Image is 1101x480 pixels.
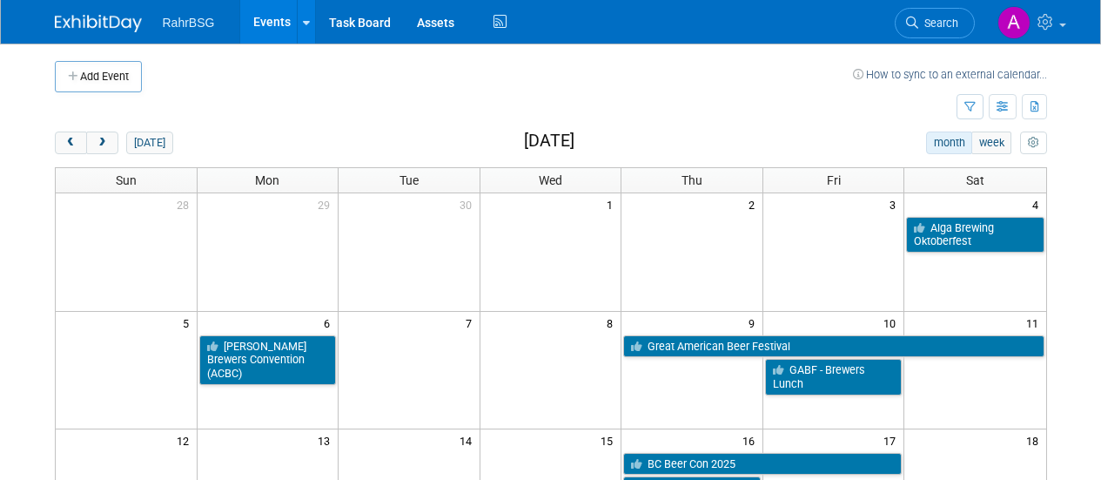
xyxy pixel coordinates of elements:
[623,335,1044,358] a: Great American Beer Festival
[175,193,197,215] span: 28
[765,359,903,395] a: GABF - Brewers Lunch
[681,173,702,187] span: Thu
[966,173,984,187] span: Sat
[163,16,215,30] span: RahrBSG
[316,429,338,451] span: 13
[918,17,958,30] span: Search
[399,173,419,187] span: Tue
[1024,312,1046,334] span: 11
[55,132,87,154] button: prev
[116,173,137,187] span: Sun
[599,429,621,451] span: 15
[458,193,480,215] span: 30
[997,6,1031,39] img: Ashley Grotewold
[605,193,621,215] span: 1
[181,312,197,334] span: 5
[882,312,903,334] span: 10
[55,61,142,92] button: Add Event
[458,429,480,451] span: 14
[623,453,902,476] a: BC Beer Con 2025
[1031,193,1046,215] span: 4
[199,335,337,385] a: [PERSON_NAME] Brewers Convention (ACBC)
[1028,138,1039,149] i: Personalize Calendar
[888,193,903,215] span: 3
[895,8,975,38] a: Search
[747,312,762,334] span: 9
[255,173,279,187] span: Mon
[539,173,562,187] span: Wed
[464,312,480,334] span: 7
[1024,429,1046,451] span: 18
[971,132,1011,154] button: week
[747,193,762,215] span: 2
[605,312,621,334] span: 8
[926,132,972,154] button: month
[853,68,1047,81] a: How to sync to an external calendar...
[316,193,338,215] span: 29
[86,132,118,154] button: next
[906,217,1044,253] a: Alga Brewing Oktoberfest
[524,132,574,151] h2: [DATE]
[126,132,172,154] button: [DATE]
[741,429,762,451] span: 16
[882,429,903,451] span: 17
[322,312,338,334] span: 6
[827,173,841,187] span: Fri
[55,15,142,32] img: ExhibitDay
[1020,132,1046,154] button: myCustomButton
[175,429,197,451] span: 12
